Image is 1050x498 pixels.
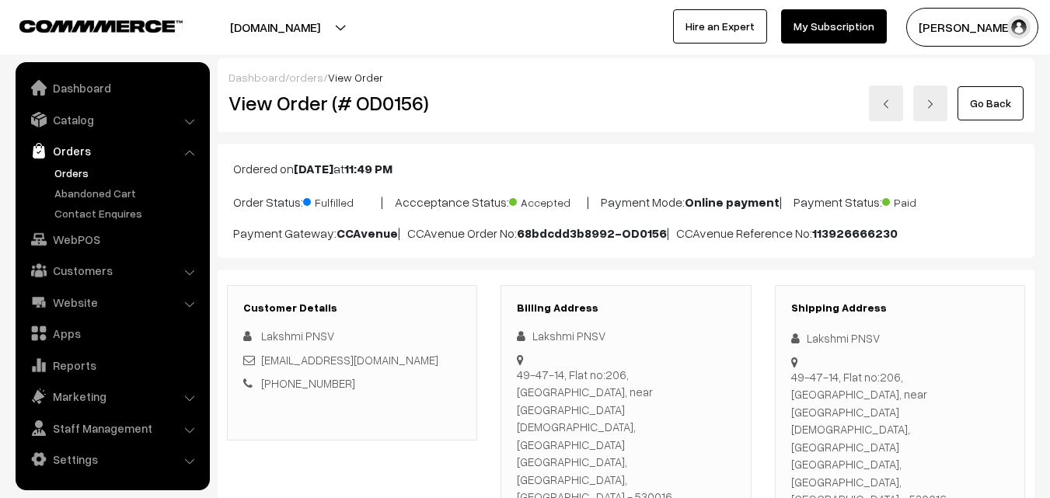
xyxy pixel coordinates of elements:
a: Go Back [958,86,1024,120]
b: Online payment [685,194,780,210]
p: Payment Gateway: | CCAvenue Order No: | CCAvenue Reference No: [233,224,1019,242]
span: Paid [882,190,960,211]
img: left-arrow.png [881,99,891,109]
a: [EMAIL_ADDRESS][DOMAIN_NAME] [261,353,438,367]
a: Contact Enquires [51,205,204,221]
b: CCAvenue [337,225,398,241]
a: Customers [19,256,204,284]
a: Catalog [19,106,204,134]
a: Abandoned Cart [51,185,204,201]
b: 11:49 PM [344,161,392,176]
span: Accepted [509,190,587,211]
span: View Order [328,71,383,84]
span: Fulfilled [303,190,381,211]
h3: Billing Address [517,301,734,315]
a: Reports [19,351,204,379]
a: Dashboard [19,74,204,102]
a: COMMMERCE [19,16,155,34]
a: Orders [19,137,204,165]
a: Orders [51,165,204,181]
b: 68bdcdd3b8992-OD0156 [517,225,667,241]
a: Hire an Expert [673,9,767,44]
span: Lakshmi PNSV [261,329,334,343]
a: Dashboard [228,71,285,84]
div: / / [228,69,1024,85]
a: Settings [19,445,204,473]
a: Staff Management [19,414,204,442]
img: right-arrow.png [926,99,935,109]
button: [DOMAIN_NAME] [176,8,375,47]
button: [PERSON_NAME] [906,8,1038,47]
h2: View Order (# OD0156) [228,91,478,115]
a: Marketing [19,382,204,410]
div: Lakshmi PNSV [517,327,734,345]
img: user [1007,16,1031,39]
img: COMMMERCE [19,20,183,32]
b: 113926666230 [812,225,898,241]
a: orders [289,71,323,84]
div: Lakshmi PNSV [791,329,1009,347]
a: Website [19,288,204,316]
a: My Subscription [781,9,887,44]
a: WebPOS [19,225,204,253]
p: Ordered on at [233,159,1019,178]
h3: Customer Details [243,301,461,315]
h3: Shipping Address [791,301,1009,315]
b: [DATE] [294,161,333,176]
a: Apps [19,319,204,347]
a: [PHONE_NUMBER] [261,376,355,390]
p: Order Status: | Accceptance Status: | Payment Mode: | Payment Status: [233,190,1019,211]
